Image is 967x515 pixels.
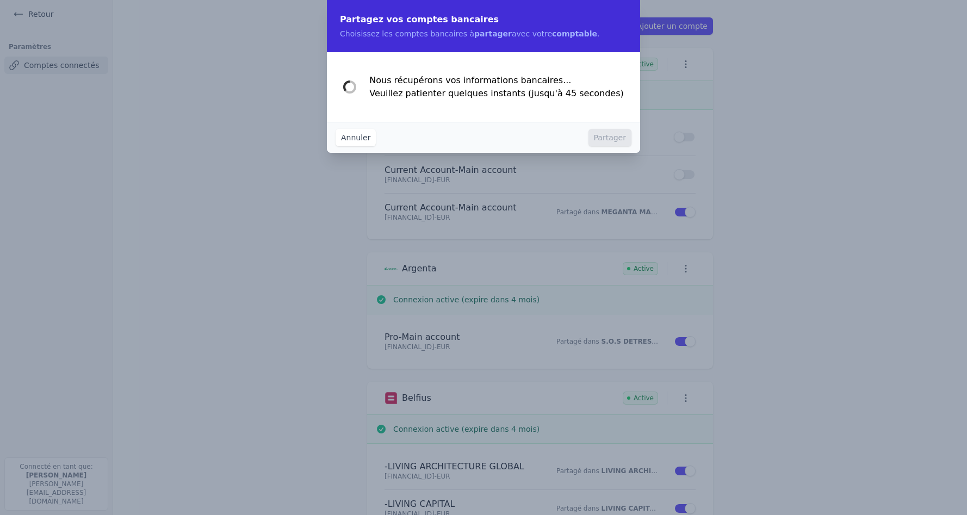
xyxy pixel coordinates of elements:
[340,28,627,39] p: Choisissez les comptes bancaires à avec votre .
[588,129,631,146] button: Partager
[340,13,627,26] h2: Partagez vos comptes bancaires
[336,129,376,146] button: Annuler
[327,52,640,122] div: Nous récupérons vos informations bancaires... Veuillez patienter quelques instants (jusqu'à 45 se...
[552,29,597,38] strong: comptable
[474,29,512,38] strong: partager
